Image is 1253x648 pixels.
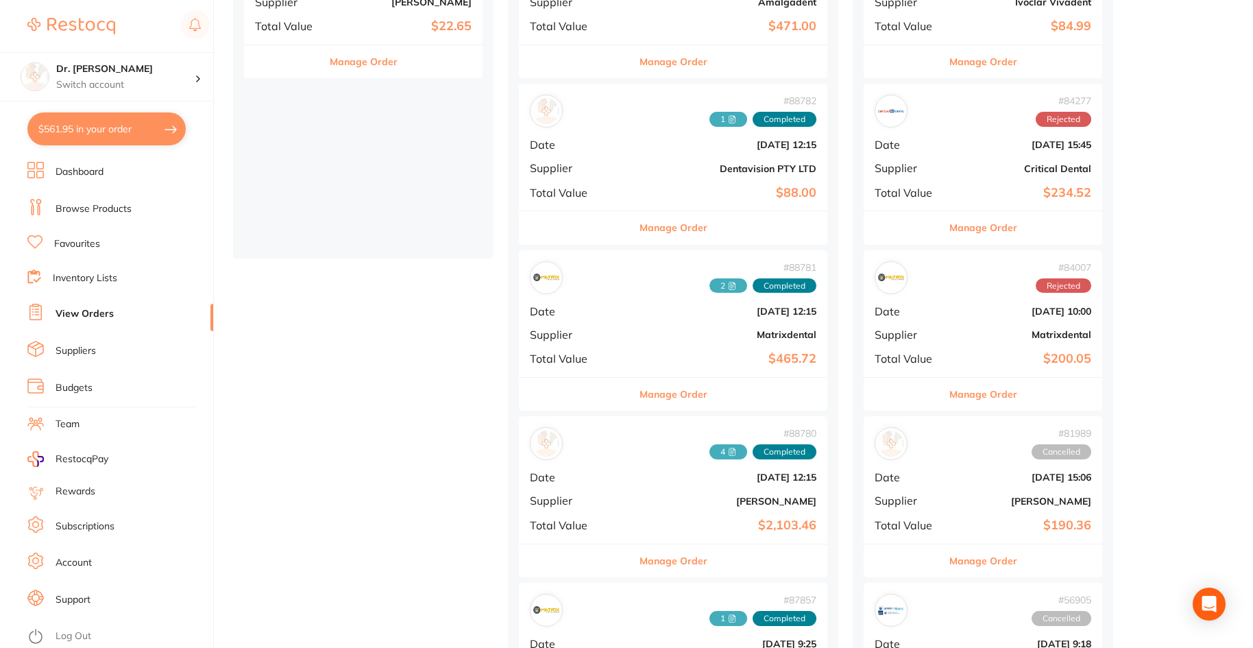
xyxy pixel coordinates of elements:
span: Cancelled [1032,444,1091,459]
img: Adam Dental [878,431,904,457]
span: Date [530,139,622,151]
span: Supplier [875,328,943,341]
span: Supplier [530,494,622,507]
span: Supplier [530,162,622,174]
span: Completed [753,112,816,127]
span: Completed [753,278,816,293]
img: Henry Schein Halas [533,431,559,457]
span: # 88780 [709,428,816,439]
a: Rewards [56,485,95,499]
button: Manage Order [949,378,1017,411]
button: Log Out [27,626,209,648]
span: Total Value [530,20,622,32]
span: Total Value [875,20,943,32]
b: [PERSON_NAME] [954,496,1091,507]
b: $234.52 [954,186,1091,200]
a: RestocqPay [27,451,108,467]
button: $561.95 in your order [27,112,186,145]
span: Date [875,305,943,317]
span: Total Value [530,519,622,531]
button: Manage Order [949,45,1017,78]
span: # 84007 [1036,262,1091,273]
b: $200.05 [954,352,1091,366]
span: Received [709,444,747,459]
span: Total Value [530,187,622,199]
a: Browse Products [56,202,132,216]
span: Date [875,139,943,151]
span: Date [530,305,622,317]
img: RestocqPay [27,451,44,467]
img: Matrixdental [878,265,904,291]
span: Completed [753,611,816,626]
b: [DATE] 12:15 [633,306,816,317]
span: RestocqPay [56,453,108,466]
b: $465.72 [633,352,816,366]
span: Received [709,611,747,626]
span: Rejected [1036,278,1091,293]
img: Matrixdental [533,597,559,623]
button: Manage Order [640,378,707,411]
img: Critical Dental [878,98,904,124]
h4: Dr. Kim Carr [56,62,195,76]
span: Supplier [530,328,622,341]
span: # 81989 [1032,428,1091,439]
span: # 88782 [709,95,816,106]
a: Team [56,418,80,431]
b: Critical Dental [954,163,1091,174]
button: Manage Order [330,45,398,78]
b: $190.36 [954,518,1091,533]
span: Cancelled [1032,611,1091,626]
a: Restocq Logo [27,10,115,42]
b: Dentavision PTY LTD [633,163,816,174]
span: Total Value [255,20,324,32]
img: Erskine Dental [878,597,904,623]
button: Manage Order [949,211,1017,244]
a: Subscriptions [56,520,114,533]
a: Dashboard [56,165,104,179]
b: [DATE] 12:15 [633,472,816,483]
a: Favourites [54,237,100,251]
b: Matrixdental [954,329,1091,340]
b: $2,103.46 [633,518,816,533]
b: [DATE] 10:00 [954,306,1091,317]
span: Supplier [875,162,943,174]
span: Received [709,112,747,127]
b: [DATE] 12:15 [633,139,816,150]
b: [PERSON_NAME] [633,496,816,507]
a: Suppliers [56,344,96,358]
img: Restocq Logo [27,18,115,34]
div: Open Intercom Messenger [1193,588,1226,621]
b: [DATE] 15:06 [954,472,1091,483]
button: Manage Order [640,544,707,577]
span: # 87857 [709,595,816,605]
button: Manage Order [640,211,707,244]
span: # 56905 [1032,595,1091,605]
b: Matrixdental [633,329,816,340]
span: Total Value [875,352,943,365]
span: Supplier [875,494,943,507]
button: Manage Order [949,544,1017,577]
a: Inventory Lists [53,272,117,285]
span: Total Value [530,352,622,365]
b: $84.99 [954,19,1091,34]
button: Manage Order [640,45,707,78]
a: Log Out [56,629,91,643]
a: Account [56,556,92,570]
img: Dr. Kim Carr [21,63,49,91]
span: # 88781 [709,262,816,273]
p: Switch account [56,78,195,92]
b: $471.00 [633,19,816,34]
b: $88.00 [633,186,816,200]
b: $22.65 [334,19,472,34]
span: Total Value [875,187,943,199]
span: Date [530,471,622,483]
img: Matrixdental [533,265,559,291]
a: Support [56,593,90,607]
a: View Orders [56,307,114,321]
span: Date [875,471,943,483]
span: Rejected [1036,112,1091,127]
img: Dentavision PTY LTD [533,98,559,124]
span: Total Value [875,519,943,531]
span: Received [709,278,747,293]
a: Budgets [56,381,93,395]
